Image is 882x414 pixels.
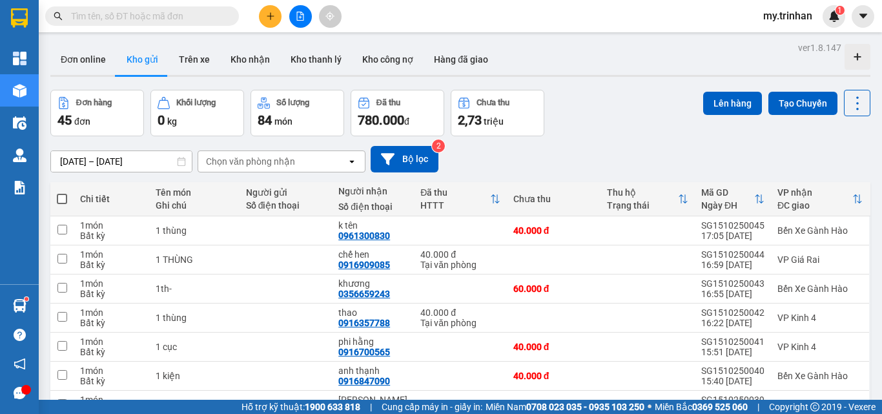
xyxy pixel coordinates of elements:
[607,187,678,198] div: Thu hộ
[701,200,754,211] div: Ngày ĐH
[338,186,407,196] div: Người nhận
[116,44,169,75] button: Kho gửi
[382,400,482,414] span: Cung cấp máy in - giấy in:
[156,225,232,236] div: 1 thùng
[701,347,764,357] div: 15:51 [DATE]
[289,5,312,28] button: file-add
[701,231,764,241] div: 17:05 [DATE]
[648,404,651,409] span: ⚪️
[25,297,28,301] sup: 1
[246,200,326,211] div: Số điện thoại
[777,200,852,211] div: ĐC giao
[57,112,72,128] span: 45
[13,181,26,194] img: solution-icon
[14,329,26,341] span: question-circle
[71,9,223,23] input: Tìm tên, số ĐT hoặc mã đơn
[76,98,112,107] div: Đơn hàng
[305,402,360,412] strong: 1900 633 818
[420,318,500,328] div: Tại văn phòng
[347,156,357,167] svg: open
[701,395,764,405] div: SG1510250039
[13,52,26,65] img: dashboard-icon
[837,6,842,15] span: 1
[338,289,390,299] div: 0356659243
[50,90,144,136] button: Đơn hàng45đơn
[420,200,490,211] div: HTTT
[338,231,390,241] div: 0961300830
[319,5,342,28] button: aim
[486,400,644,414] span: Miền Nam
[695,182,771,216] th: Toggle SortBy
[80,249,143,260] div: 1 món
[276,98,309,107] div: Số lượng
[13,116,26,130] img: warehouse-icon
[80,307,143,318] div: 1 món
[6,61,246,77] li: 0983 44 7777
[274,116,292,127] span: món
[206,155,295,168] div: Chọn văn phòng nhận
[777,187,852,198] div: VP nhận
[420,187,490,198] div: Đã thu
[371,146,438,172] button: Bộ lọc
[14,387,26,399] span: message
[701,260,764,270] div: 16:59 [DATE]
[156,254,232,265] div: 1 THÙNG
[526,402,644,412] strong: 0708 023 035 - 0935 103 250
[167,116,177,127] span: kg
[80,366,143,376] div: 1 món
[701,249,764,260] div: SG1510250044
[156,284,232,294] div: 1th-
[420,260,500,270] div: Tại văn phòng
[220,44,280,75] button: Kho nhận
[51,151,192,172] input: Select a date range.
[266,12,275,21] span: plus
[414,182,507,216] th: Toggle SortBy
[351,90,444,136] button: Đã thu780.000đ
[150,90,244,136] button: Khối lượng0kg
[80,260,143,270] div: Bất kỳ
[753,8,823,24] span: my.trinhan
[54,12,63,21] span: search
[352,44,424,75] button: Kho công nợ
[513,371,595,381] div: 40.000 đ
[798,41,841,55] div: ver 1.8.147
[338,318,390,328] div: 0916357788
[80,278,143,289] div: 1 món
[852,5,874,28] button: caret-down
[513,225,595,236] div: 40.000 đ
[777,342,863,352] div: VP Kinh 4
[338,347,390,357] div: 0916700565
[338,395,407,405] div: trình thanh hải
[80,194,143,204] div: Chi tiết
[13,84,26,98] img: warehouse-icon
[777,254,863,265] div: VP Giá Rai
[777,371,863,381] div: Bến Xe Gành Hào
[376,98,400,107] div: Đã thu
[296,12,305,21] span: file-add
[246,187,326,198] div: Người gửi
[513,342,595,352] div: 40.000 đ
[404,116,409,127] span: đ
[259,5,282,28] button: plus
[80,395,143,405] div: 1 món
[338,307,407,318] div: thao
[74,8,139,25] b: TRÍ NHÂN
[513,400,595,410] div: 30.000 đ
[338,202,407,212] div: Số điện thoại
[777,225,863,236] div: Bến Xe Gành Hào
[655,400,748,414] span: Miền Bắc
[325,12,334,21] span: aim
[370,400,372,414] span: |
[701,307,764,318] div: SG1510250042
[80,376,143,386] div: Bất kỳ
[701,318,764,328] div: 16:22 [DATE]
[432,140,445,152] sup: 2
[338,278,407,289] div: khương
[50,44,116,75] button: Đơn online
[6,96,252,118] b: GỬI : VP [GEOGRAPHIC_DATA]
[80,289,143,299] div: Bất kỳ
[251,90,344,136] button: Số lượng84món
[600,182,695,216] th: Toggle SortBy
[828,10,840,22] img: icon-new-feature
[768,92,837,115] button: Tạo Chuyến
